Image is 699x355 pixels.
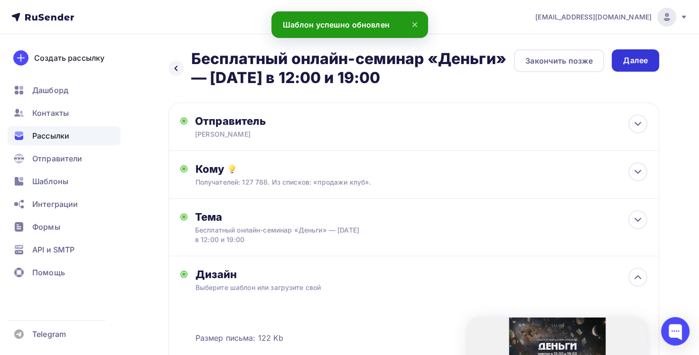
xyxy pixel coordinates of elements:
a: Отправители [8,149,121,168]
h2: Бесплатный онлайн-семинар «Деньги» — [DATE] в 12:00 и 19:00 [191,49,514,87]
span: Размер письма: 122 Kb [195,332,283,344]
span: Контакты [32,107,69,119]
div: Кому [195,162,647,176]
a: [EMAIL_ADDRESS][DOMAIN_NAME] [535,8,688,27]
div: Выберите шаблон или загрузите свой [195,283,602,292]
a: Шаблоны [8,172,121,191]
div: Тема [195,210,382,224]
span: Telegram [32,328,66,340]
a: Дашборд [8,81,121,100]
span: Интеграции [32,198,78,210]
span: Формы [32,221,60,233]
div: Дизайн [195,268,647,281]
div: Получателей: 127 788. Из списков: «продажи клуб». [195,177,602,187]
span: API и SMTP [32,244,75,255]
a: Рассылки [8,126,121,145]
div: Бесплатный онлайн-семинар «Деньги» — [DATE] в 12:00 и 19:00 [195,225,364,244]
div: Закончить позже [525,55,593,66]
span: Помощь [32,267,65,278]
div: Создать рассылку [34,52,104,64]
span: Отправители [32,153,83,164]
a: Формы [8,217,121,236]
div: Далее [623,55,648,66]
span: Шаблоны [32,176,68,187]
div: [PERSON_NAME] [195,130,380,139]
a: Контакты [8,103,121,122]
span: Дашборд [32,84,68,96]
span: [EMAIL_ADDRESS][DOMAIN_NAME] [535,12,652,22]
div: Отправитель [195,114,401,128]
span: Рассылки [32,130,69,141]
